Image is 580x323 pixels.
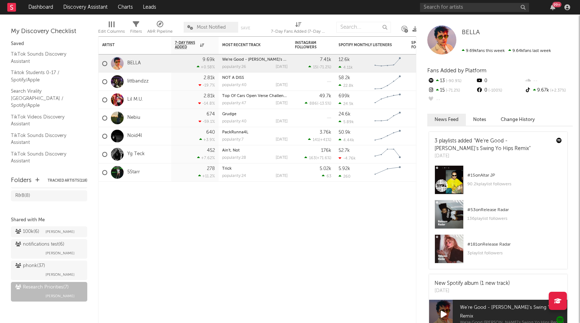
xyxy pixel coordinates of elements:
[222,65,246,69] div: popularity: 26
[127,78,149,85] a: littbandzz
[45,292,75,300] span: [PERSON_NAME]
[339,112,351,117] div: 24.6k
[476,76,524,86] div: 0
[127,115,140,121] a: Nebiu
[222,112,236,116] a: Grudge
[198,174,215,178] div: +11.2 %
[241,26,250,30] button: Save
[197,65,215,69] div: +0.58 %
[320,130,331,135] div: 3.76k
[466,114,493,126] button: Notes
[207,166,215,171] div: 278
[222,167,288,171] div: Trick
[222,130,248,134] a: PackRunna4L
[197,25,226,30] span: Most Notified
[552,2,561,7] div: 99 +
[147,18,173,39] div: A&R Pipeline
[339,94,350,98] div: 699k
[339,76,350,80] div: 58.2k
[11,50,80,65] a: TikTok Sounds Discovery Assistant
[435,280,510,287] div: New Spotify album (1 new track)
[147,27,173,36] div: A&R Pipeline
[462,49,505,53] span: 9.69k fans this week
[98,27,125,36] div: Edit Columns
[222,94,288,98] div: Top Of Cars Open Verse Challenge
[222,112,288,116] div: Grudge
[175,41,198,49] span: 7-Day Fans Added
[445,89,460,93] span: -71.2 %
[276,83,288,87] div: [DATE]
[222,76,244,80] a: NOT A DISS
[207,112,215,117] div: 674
[339,120,354,124] div: 5.89k
[206,130,215,135] div: 640
[320,57,331,62] div: 7.41k
[15,262,45,270] div: phonk ( 37 )
[11,87,80,109] a: Search Virality [GEOGRAPHIC_DATA] / Spotify/Apple
[11,282,87,302] a: Research Priorities(7)[PERSON_NAME]
[11,176,32,185] div: Folders
[411,41,437,49] div: Spotify Followers
[222,130,288,134] div: PackRunna4L
[549,89,566,93] span: +2.37 %
[207,148,215,153] div: 452
[308,137,331,142] div: ( )
[371,91,404,109] svg: Chart title
[130,27,142,36] div: Filters
[276,156,288,160] div: [DATE]
[371,163,404,182] svg: Chart title
[476,86,524,95] div: 0
[204,76,215,80] div: 2.81k
[271,27,325,36] div: 7-Day Fans Added (7-Day Fans Added)
[435,137,551,153] div: 3 playlists added
[339,156,356,161] div: -4.76k
[427,76,476,86] div: 13
[524,76,573,86] div: --
[11,239,87,259] a: notifications test(6)[PERSON_NAME]
[445,79,461,83] span: -90.9 %
[462,49,551,53] span: 9.64k fans last week
[524,86,573,95] div: 9.67k
[339,174,351,179] div: 260
[130,18,142,39] div: Filters
[321,148,331,153] div: 176k
[127,60,141,66] a: BELLA
[222,76,288,80] div: NOT A DISS
[295,41,320,49] div: Instagram Followers
[11,226,87,237] a: 100k(6)[PERSON_NAME]
[276,138,288,142] div: [DATE]
[222,120,247,124] div: popularity: 40
[371,54,404,73] svg: Chart title
[339,57,350,62] div: 12.6k
[15,191,30,200] div: R&B ( 8 )
[467,180,562,189] div: 90.2k playlist followers
[222,167,232,171] a: Trick
[11,113,80,128] a: TikTok Videos Discovery Assistant
[45,227,75,236] span: [PERSON_NAME]
[222,101,246,105] div: popularity: 47
[318,65,330,69] span: -71.2 %
[339,148,350,153] div: 52.7k
[222,149,240,153] a: Ain't, Not
[127,97,143,103] a: Lil M.U.
[45,249,75,258] span: [PERSON_NAME]
[336,22,391,33] input: Search...
[15,283,69,292] div: Research Priorities ( 7 )
[98,18,125,39] div: Edit Columns
[371,109,404,127] svg: Chart title
[271,18,325,39] div: 7-Day Fans Added (7-Day Fans Added)
[11,69,80,84] a: Tiktok Students 0-17 / Spotify/Apple
[276,120,288,124] div: [DATE]
[339,138,354,142] div: 4.44k
[319,94,331,98] div: 49.7k
[127,133,142,139] a: Noid4l
[15,227,39,236] div: 100k ( 6 )
[11,132,80,146] a: TikTok Sounds Discovery Assistant
[467,206,562,214] div: # 53 on Release Radar
[487,89,502,93] span: -100 %
[427,68,487,73] span: Fans Added by Platform
[427,95,476,105] div: --
[222,43,277,47] div: Most Recent Track
[203,57,215,62] div: 9.69k
[327,174,331,178] span: 63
